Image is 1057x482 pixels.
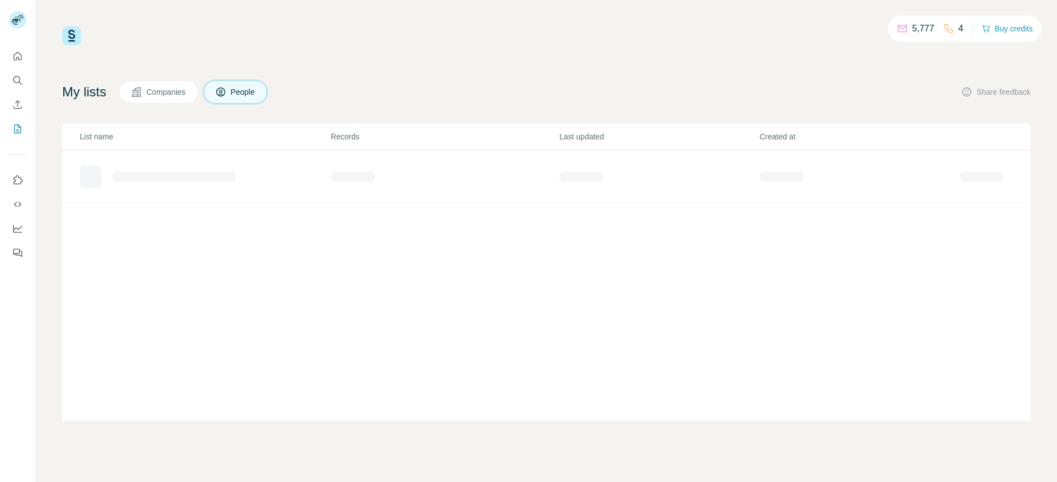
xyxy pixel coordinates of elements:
button: Enrich CSV [9,95,26,115]
p: Created at [760,131,958,142]
button: Buy credits [982,21,1033,36]
button: Feedback [9,243,26,263]
button: Search [9,71,26,90]
button: My lists [9,119,26,139]
p: 4 [958,22,963,35]
p: Records [331,131,558,142]
img: Surfe Logo [62,26,81,45]
button: Dashboard [9,219,26,239]
span: People [231,86,256,98]
button: Use Surfe on LinkedIn [9,170,26,190]
h4: My lists [62,83,106,101]
p: List name [80,131,330,142]
p: Last updated [559,131,758,142]
p: 5,777 [912,22,934,35]
span: Companies [146,86,187,98]
button: Quick start [9,46,26,66]
button: Use Surfe API [9,194,26,214]
button: Share feedback [961,86,1031,98]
